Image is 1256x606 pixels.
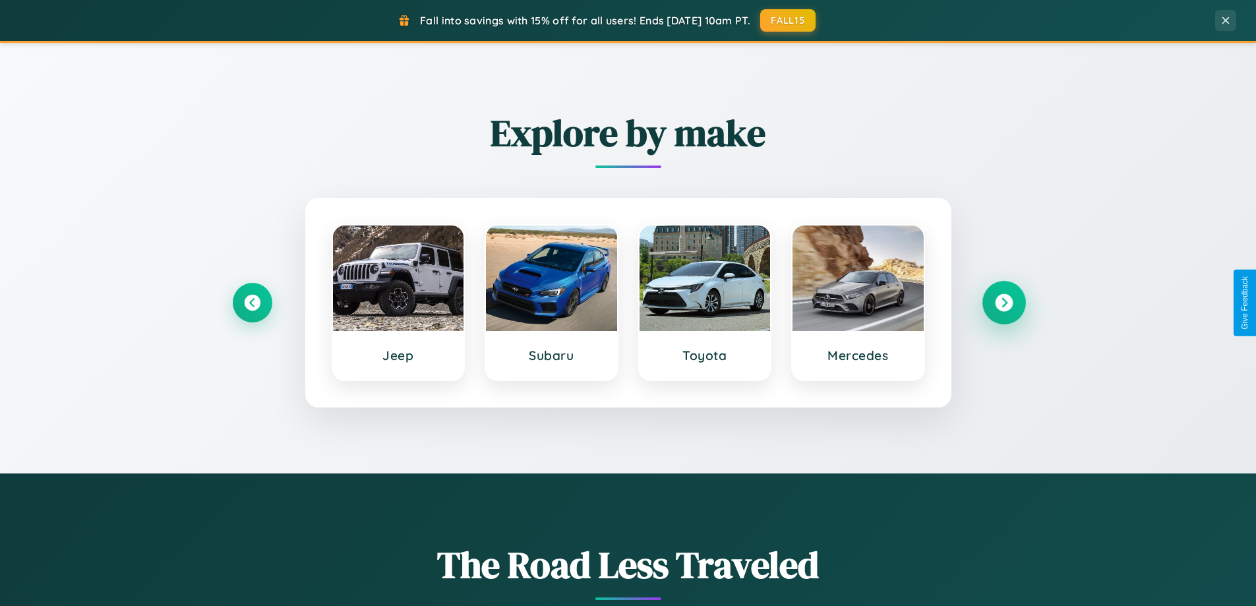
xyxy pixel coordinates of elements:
[760,9,816,32] button: FALL15
[1240,276,1249,330] div: Give Feedback
[233,539,1024,590] h1: The Road Less Traveled
[653,348,758,363] h3: Toyota
[420,14,750,27] span: Fall into savings with 15% off for all users! Ends [DATE] 10am PT.
[806,348,911,363] h3: Mercedes
[346,348,451,363] h3: Jeep
[233,107,1024,158] h2: Explore by make
[499,348,604,363] h3: Subaru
